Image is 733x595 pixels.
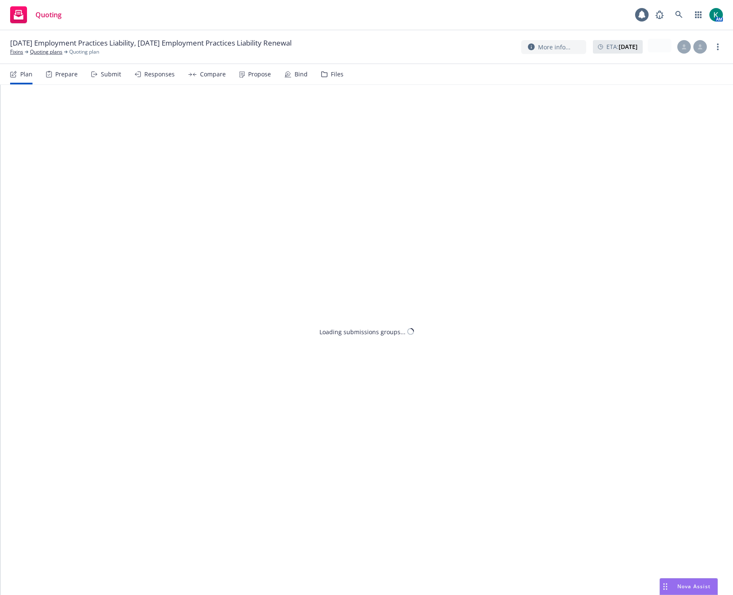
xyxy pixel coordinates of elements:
[319,327,406,336] div: Loading submissions groups...
[651,6,668,23] a: Report a Bug
[10,38,292,48] span: [DATE] Employment Practices Liability, [DATE] Employment Practices Liability Renewal
[619,43,638,51] strong: [DATE]
[200,71,226,78] div: Compare
[30,48,62,56] a: Quoting plans
[606,42,638,51] span: ETA :
[331,71,344,78] div: Files
[35,11,62,18] span: Quoting
[10,48,23,56] a: Fixins
[144,71,175,78] div: Responses
[671,6,687,23] a: Search
[101,71,121,78] div: Submit
[709,8,723,22] img: photo
[660,578,718,595] button: Nova Assist
[248,71,271,78] div: Propose
[55,71,78,78] div: Prepare
[660,579,671,595] div: Drag to move
[69,48,99,56] span: Quoting plan
[690,6,707,23] a: Switch app
[20,71,32,78] div: Plan
[713,42,723,52] a: more
[521,40,586,54] button: More info...
[295,71,308,78] div: Bind
[677,583,711,590] span: Nova Assist
[538,43,571,51] span: More info...
[7,3,65,27] a: Quoting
